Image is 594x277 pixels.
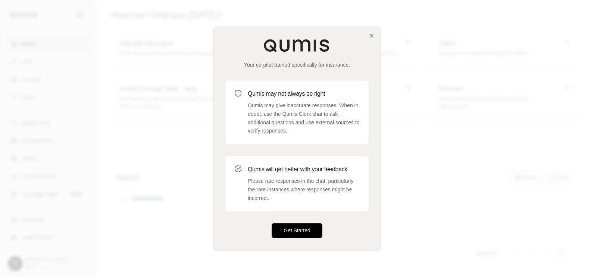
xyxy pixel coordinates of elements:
[263,39,331,52] img: Qumis Logo
[248,177,360,202] p: Please rate responses in the chat, particularly the rare instances where responses might be incor...
[225,61,369,69] p: Your co-pilot trained specifically for insurance.
[248,165,360,174] h3: Qumis will get better with your feedback
[248,89,360,98] h3: Qumis may not always be right
[248,101,360,135] p: Qumis may give inaccurate responses. When in doubt, use the Qumis Clerk chat to ask additional qu...
[272,223,322,238] button: Get Started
